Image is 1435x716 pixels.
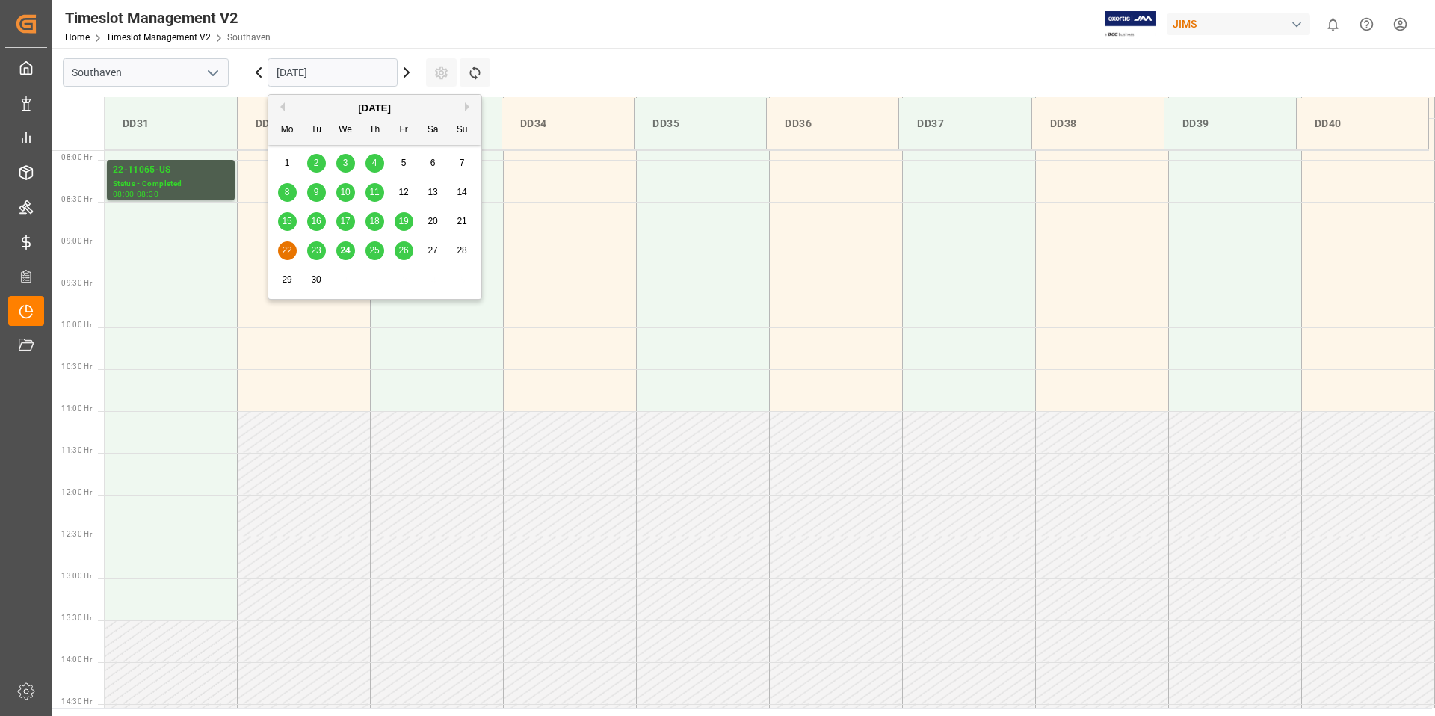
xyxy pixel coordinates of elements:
div: Choose Saturday, September 13th, 2025 [424,183,442,202]
div: Choose Tuesday, September 2nd, 2025 [307,154,326,173]
span: 12 [398,187,408,197]
div: Th [365,121,384,140]
div: DD31 [117,110,225,138]
div: Choose Monday, September 29th, 2025 [278,271,297,289]
input: DD.MM.YYYY [268,58,398,87]
span: 29 [282,274,291,285]
div: We [336,121,355,140]
div: Choose Friday, September 5th, 2025 [395,154,413,173]
div: 22-11065-US [113,163,229,178]
div: month 2025-09 [273,149,477,294]
span: 5 [401,158,407,168]
span: 23 [311,245,321,256]
div: 08:00 [113,191,135,197]
span: 13 [428,187,437,197]
input: Type to search/select [63,58,229,87]
span: 10:00 Hr [61,321,92,329]
div: Su [453,121,472,140]
div: Choose Tuesday, September 9th, 2025 [307,183,326,202]
span: 1 [285,158,290,168]
button: Next Month [465,102,474,111]
span: 7 [460,158,465,168]
div: Tu [307,121,326,140]
span: 09:00 Hr [61,237,92,245]
img: Exertis%20JAM%20-%20Email%20Logo.jpg_1722504956.jpg [1105,11,1156,37]
span: 11 [369,187,379,197]
span: 18 [369,216,379,226]
div: DD38 [1044,110,1152,138]
div: Choose Sunday, September 7th, 2025 [453,154,472,173]
span: 25 [369,245,379,256]
div: [DATE] [268,101,481,116]
span: 09:30 Hr [61,279,92,287]
span: 14:00 Hr [61,655,92,664]
div: Choose Wednesday, September 10th, 2025 [336,183,355,202]
button: Previous Month [276,102,285,111]
span: 8 [285,187,290,197]
span: 16 [311,216,321,226]
span: 6 [430,158,436,168]
div: Choose Wednesday, September 3rd, 2025 [336,154,355,173]
div: DD35 [646,110,754,138]
span: 26 [398,245,408,256]
div: Choose Friday, September 12th, 2025 [395,183,413,202]
span: 08:00 Hr [61,153,92,161]
span: 10:30 Hr [61,362,92,371]
div: Choose Sunday, September 14th, 2025 [453,183,472,202]
span: 12:30 Hr [61,530,92,538]
div: DD39 [1176,110,1284,138]
div: Choose Thursday, September 25th, 2025 [365,241,384,260]
span: 17 [340,216,350,226]
a: Timeslot Management V2 [106,32,211,43]
div: JIMS [1167,13,1310,35]
span: 24 [340,245,350,256]
span: 3 [343,158,348,168]
div: Sa [424,121,442,140]
div: Choose Wednesday, September 24th, 2025 [336,241,355,260]
div: Choose Saturday, September 6th, 2025 [424,154,442,173]
span: 4 [372,158,377,168]
button: open menu [201,61,223,84]
div: Status - Completed [113,178,229,191]
button: show 0 new notifications [1316,7,1350,41]
div: DD37 [911,110,1019,138]
div: Choose Tuesday, September 16th, 2025 [307,212,326,231]
button: JIMS [1167,10,1316,38]
span: 2 [314,158,319,168]
div: Choose Monday, September 1st, 2025 [278,154,297,173]
div: Choose Monday, September 8th, 2025 [278,183,297,202]
div: - [135,191,137,197]
div: Choose Friday, September 19th, 2025 [395,212,413,231]
span: 12:00 Hr [61,488,92,496]
div: Timeslot Management V2 [65,7,271,29]
div: Choose Tuesday, September 30th, 2025 [307,271,326,289]
span: 13:30 Hr [61,614,92,622]
span: 21 [457,216,466,226]
div: Fr [395,121,413,140]
span: 27 [428,245,437,256]
div: Choose Sunday, September 28th, 2025 [453,241,472,260]
div: Choose Sunday, September 21st, 2025 [453,212,472,231]
span: 10 [340,187,350,197]
span: 13:00 Hr [61,572,92,580]
span: 08:30 Hr [61,195,92,203]
div: DD32 [250,110,357,138]
span: 11:30 Hr [61,446,92,454]
div: Choose Saturday, September 20th, 2025 [424,212,442,231]
a: Home [65,32,90,43]
span: 9 [314,187,319,197]
div: Choose Thursday, September 11th, 2025 [365,183,384,202]
span: 30 [311,274,321,285]
span: 11:00 Hr [61,404,92,413]
div: Choose Thursday, September 4th, 2025 [365,154,384,173]
div: Choose Tuesday, September 23rd, 2025 [307,241,326,260]
span: 14 [457,187,466,197]
div: 08:30 [137,191,158,197]
div: Choose Saturday, September 27th, 2025 [424,241,442,260]
span: 22 [282,245,291,256]
span: 14:30 Hr [61,697,92,706]
div: Choose Monday, September 22nd, 2025 [278,241,297,260]
div: DD36 [779,110,886,138]
span: 19 [398,216,408,226]
div: Choose Friday, September 26th, 2025 [395,241,413,260]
